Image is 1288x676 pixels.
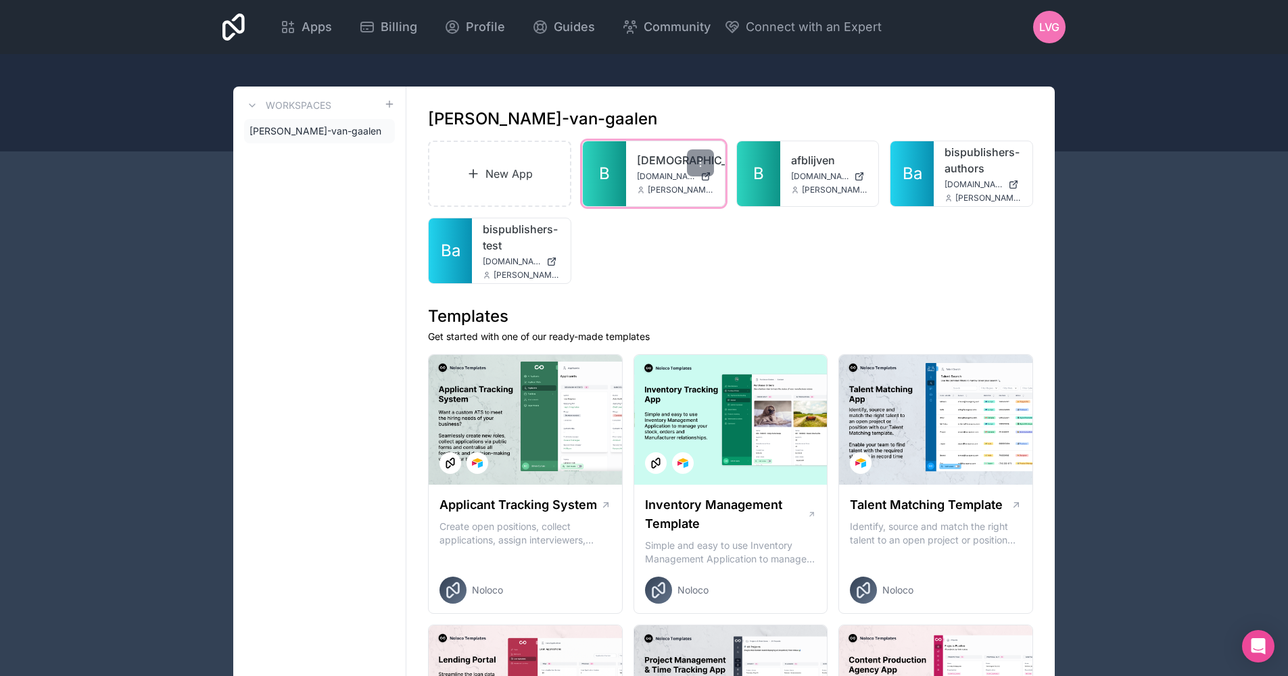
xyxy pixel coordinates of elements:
[1242,630,1274,662] div: Open Intercom Messenger
[483,221,560,254] a: bispublishers-test
[737,141,780,206] a: B
[903,163,922,185] span: Ba
[266,99,331,112] h3: Workspaces
[1039,19,1059,35] span: LvG
[677,458,688,468] img: Airtable Logo
[890,141,934,206] a: Ba
[850,496,1003,514] h1: Talent Matching Template
[441,240,460,262] span: Ba
[483,256,541,267] span: [DOMAIN_NAME]
[882,583,913,597] span: Noloco
[348,12,428,42] a: Billing
[945,179,1022,190] a: [DOMAIN_NAME]
[637,171,695,182] span: [DOMAIN_NAME]
[746,18,882,37] span: Connect with an Expert
[302,18,332,37] span: Apps
[483,256,560,267] a: [DOMAIN_NAME]
[753,163,764,185] span: B
[249,124,381,138] span: [PERSON_NAME]-van-gaalen
[611,12,721,42] a: Community
[945,179,1003,190] span: [DOMAIN_NAME]
[583,141,626,206] a: B
[494,270,560,281] span: [PERSON_NAME][EMAIL_ADDRESS][DOMAIN_NAME]
[439,496,597,514] h1: Applicant Tracking System
[599,163,610,185] span: B
[677,583,709,597] span: Noloco
[472,583,503,597] span: Noloco
[645,496,807,533] h1: Inventory Management Template
[466,18,505,37] span: Profile
[637,171,714,182] a: [DOMAIN_NAME]
[791,152,868,168] a: afblijven
[429,218,472,283] a: Ba
[269,12,343,42] a: Apps
[433,12,516,42] a: Profile
[850,520,1022,547] p: Identify, source and match the right talent to an open project or position with our Talent Matchi...
[955,193,1022,203] span: [PERSON_NAME][EMAIL_ADDRESS][DOMAIN_NAME]
[472,458,483,468] img: Airtable Logo
[945,144,1022,176] a: bispublishers-authors
[554,18,595,37] span: Guides
[381,18,417,37] span: Billing
[637,152,714,168] a: [DEMOGRAPHIC_DATA]
[855,458,866,468] img: Airtable Logo
[791,171,849,182] span: [DOMAIN_NAME]
[428,330,1033,343] p: Get started with one of our ready-made templates
[521,12,606,42] a: Guides
[439,520,611,547] p: Create open positions, collect applications, assign interviewers, centralise candidate feedback a...
[244,119,395,143] a: [PERSON_NAME]-van-gaalen
[428,141,571,207] a: New App
[428,306,1033,327] h1: Templates
[644,18,711,37] span: Community
[428,108,657,130] h1: [PERSON_NAME]-van-gaalen
[648,185,714,195] span: [PERSON_NAME][EMAIL_ADDRESS][DOMAIN_NAME]
[645,539,817,566] p: Simple and easy to use Inventory Management Application to manage your stock, orders and Manufact...
[802,185,868,195] span: [PERSON_NAME][EMAIL_ADDRESS][DOMAIN_NAME]
[724,18,882,37] button: Connect with an Expert
[244,97,331,114] a: Workspaces
[791,171,868,182] a: [DOMAIN_NAME]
